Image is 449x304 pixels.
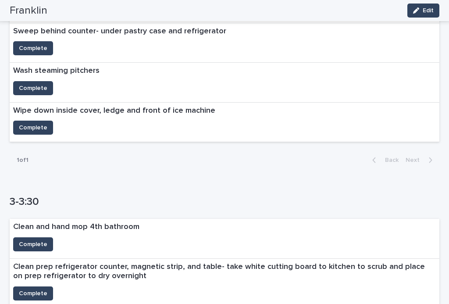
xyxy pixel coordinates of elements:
[19,44,47,53] span: Complete
[10,150,36,171] p: 1 of 1
[19,289,47,298] span: Complete
[13,66,100,76] p: Wash steaming pitchers
[10,63,439,103] a: Wash steaming pitchersComplete
[13,41,53,55] button: Complete
[402,156,439,164] button: Next
[13,222,139,232] p: Clean and hand mop 4th bathroom
[10,4,47,17] h2: Franklin
[13,286,53,300] button: Complete
[423,7,434,14] span: Edit
[13,81,53,95] button: Complete
[19,84,47,93] span: Complete
[407,4,439,18] button: Edit
[406,157,425,163] span: Next
[13,27,226,36] p: Sweep behind counter- under pastry case and refrigerator
[13,106,215,116] p: Wipe down inside cover, ledge and front of ice machine
[10,196,439,208] h1: 3-3:30
[19,123,47,132] span: Complete
[19,240,47,249] span: Complete
[13,237,53,251] button: Complete
[10,23,439,63] a: Sweep behind counter- under pastry case and refrigeratorComplete
[13,121,53,135] button: Complete
[380,157,399,163] span: Back
[10,103,439,143] a: Wipe down inside cover, ledge and front of ice machineComplete
[13,262,436,281] p: Clean prep refrigerator counter, magnetic strip, and table- take white cutting board to kitchen t...
[10,219,439,259] a: Clean and hand mop 4th bathroomComplete
[365,156,402,164] button: Back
